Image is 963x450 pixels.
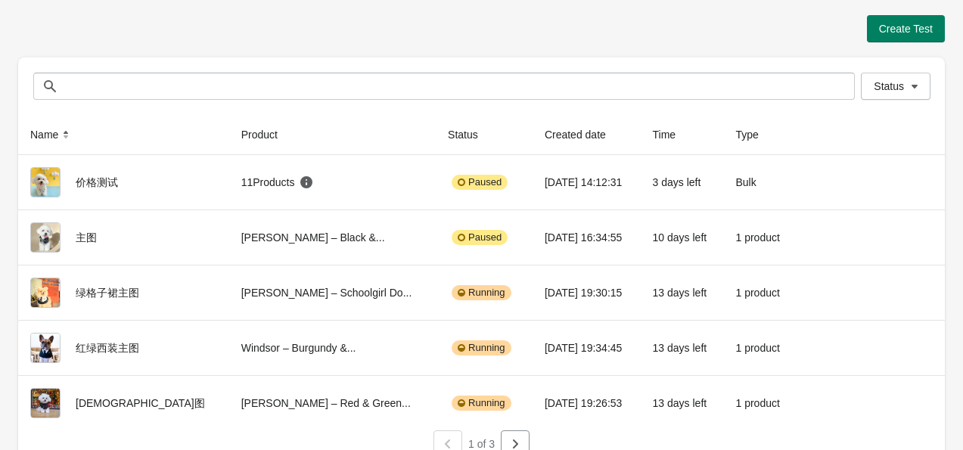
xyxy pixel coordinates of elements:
[867,15,945,42] button: Create Test
[30,222,217,253] div: 主图
[861,73,930,100] button: Status
[24,121,79,148] button: Name
[30,167,217,197] div: 价格测试
[653,388,712,418] div: 13 days left
[736,333,784,363] div: 1 product
[241,222,424,253] div: [PERSON_NAME] – Black &...
[545,388,629,418] div: [DATE] 19:26:53
[539,121,627,148] button: Created date
[241,333,424,363] div: Windsor – Burgundy &...
[452,285,511,300] div: Running
[736,222,784,253] div: 1 product
[736,167,784,197] div: Bulk
[647,121,697,148] button: Time
[30,333,217,363] div: 红绿西装主图
[468,438,495,450] span: 1 of 3
[241,388,424,418] div: [PERSON_NAME] – Red & Green...
[730,121,780,148] button: Type
[653,278,712,308] div: 13 days left
[736,278,784,308] div: 1 product
[30,388,217,418] div: [DEMOGRAPHIC_DATA]图
[235,121,299,148] button: Product
[241,278,424,308] div: [PERSON_NAME] – Schoolgirl Do...
[879,23,933,35] span: Create Test
[241,175,314,190] div: 11 Products
[30,278,217,308] div: 绿格子裙主图
[452,340,511,355] div: Running
[452,396,511,411] div: Running
[736,388,784,418] div: 1 product
[452,230,508,245] div: Paused
[545,278,629,308] div: [DATE] 19:30:15
[874,80,904,92] span: Status
[452,175,508,190] div: Paused
[442,121,499,148] button: Status
[653,167,712,197] div: 3 days left
[545,333,629,363] div: [DATE] 19:34:45
[653,222,712,253] div: 10 days left
[653,333,712,363] div: 13 days left
[545,167,629,197] div: [DATE] 14:12:31
[545,222,629,253] div: [DATE] 16:34:55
